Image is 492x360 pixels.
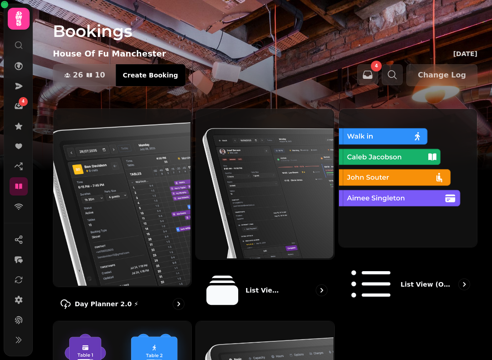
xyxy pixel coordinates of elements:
a: 4 [10,97,28,115]
button: Change Log [406,64,477,86]
p: List View 2.0 ⚡ (New) [246,286,283,295]
p: List view (Old - going soon) [400,280,450,289]
span: Change Log [418,72,466,79]
p: Day Planner 2.0 ⚡ [75,299,138,309]
p: [DATE] [453,49,477,58]
span: 10 [95,72,105,79]
img: List View 2.0 ⚡ (New) [195,108,333,258]
span: 26 [73,72,83,79]
button: 2610 [53,64,116,86]
img: Day Planner 2.0 ⚡ [52,108,190,286]
img: List view (Old - going soon) [338,108,476,246]
button: Create Booking [116,64,185,86]
svg: go to [174,299,183,309]
a: List View 2.0 ⚡ (New)List View 2.0 ⚡ (New) [195,108,334,317]
a: List view (Old - going soon)List view (Old - going soon) [338,108,477,317]
span: 4 [22,98,25,105]
svg: go to [460,280,469,289]
a: Day Planner 2.0 ⚡Day Planner 2.0 ⚡ [53,108,192,317]
svg: go to [317,286,326,295]
p: House Of Fu Manchester [53,47,166,60]
span: 4 [375,64,378,68]
span: Create Booking [123,72,178,78]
